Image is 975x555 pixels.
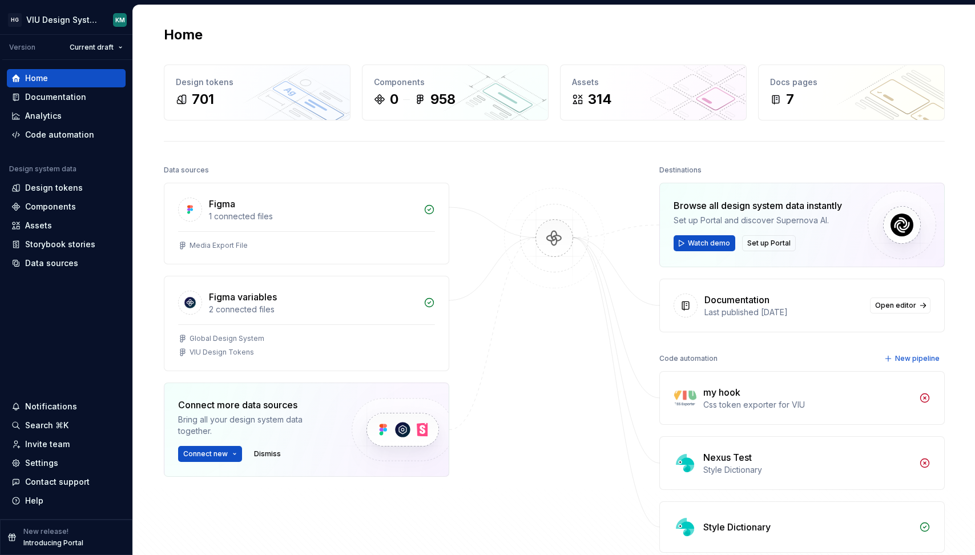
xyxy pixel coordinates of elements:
[674,215,842,226] div: Set up Portal and discover Supernova AI.
[7,416,126,435] button: Search ⌘K
[390,90,398,108] div: 0
[7,216,126,235] a: Assets
[9,164,76,174] div: Design system data
[65,39,128,55] button: Current draft
[703,451,752,464] div: Nexus Test
[183,449,228,459] span: Connect new
[7,88,126,106] a: Documentation
[703,520,771,534] div: Style Dictionary
[7,179,126,197] a: Design tokens
[190,241,248,250] div: Media Export File
[7,397,126,416] button: Notifications
[209,290,277,304] div: Figma variables
[164,162,209,178] div: Data sources
[7,126,126,144] a: Code automation
[25,220,52,231] div: Assets
[25,420,69,431] div: Search ⌘K
[9,43,35,52] div: Version
[190,334,264,343] div: Global Design System
[674,199,842,212] div: Browse all design system data instantly
[25,201,76,212] div: Components
[178,414,332,437] div: Bring all your design system data together.
[659,351,718,367] div: Code automation
[209,211,417,222] div: 1 connected files
[7,69,126,87] a: Home
[2,7,130,32] button: HGVIU Design SystemKM
[178,446,242,462] button: Connect new
[26,14,99,26] div: VIU Design System
[25,73,48,84] div: Home
[249,446,286,462] button: Dismiss
[430,90,456,108] div: 958
[703,385,740,399] div: my hook
[23,527,69,536] p: New release!
[25,110,62,122] div: Analytics
[588,90,612,108] div: 314
[25,476,90,488] div: Contact support
[23,538,83,548] p: Introducing Portal
[7,492,126,510] button: Help
[572,77,735,88] div: Assets
[870,297,930,313] a: Open editor
[758,65,945,120] a: Docs pages7
[560,65,747,120] a: Assets314
[25,182,83,194] div: Design tokens
[7,435,126,453] a: Invite team
[659,162,702,178] div: Destinations
[8,13,22,27] div: HG
[178,398,332,412] div: Connect more data sources
[362,65,549,120] a: Components0958
[164,26,203,44] h2: Home
[881,351,945,367] button: New pipeline
[374,77,537,88] div: Components
[209,197,235,211] div: Figma
[895,354,940,363] span: New pipeline
[25,239,95,250] div: Storybook stories
[747,239,791,248] span: Set up Portal
[164,276,449,371] a: Figma variables2 connected filesGlobal Design SystemVIU Design Tokens
[25,129,94,140] div: Code automation
[25,495,43,506] div: Help
[674,235,735,251] button: Watch demo
[176,77,339,88] div: Design tokens
[704,307,863,318] div: Last published [DATE]
[164,183,449,264] a: Figma1 connected filesMedia Export File
[7,107,126,125] a: Analytics
[7,454,126,472] a: Settings
[164,65,350,120] a: Design tokens701
[254,449,281,459] span: Dismiss
[875,301,916,310] span: Open editor
[703,464,912,476] div: Style Dictionary
[688,239,730,248] span: Watch demo
[7,198,126,216] a: Components
[209,304,417,315] div: 2 connected files
[25,91,86,103] div: Documentation
[770,77,933,88] div: Docs pages
[742,235,796,251] button: Set up Portal
[25,457,58,469] div: Settings
[115,15,125,25] div: KM
[192,90,214,108] div: 701
[25,439,70,450] div: Invite team
[786,90,794,108] div: 7
[25,258,78,269] div: Data sources
[703,399,912,411] div: Css token exporter for VIU
[7,473,126,491] button: Contact support
[190,348,254,357] div: VIU Design Tokens
[25,401,77,412] div: Notifications
[7,235,126,254] a: Storybook stories
[70,43,114,52] span: Current draft
[704,293,769,307] div: Documentation
[7,254,126,272] a: Data sources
